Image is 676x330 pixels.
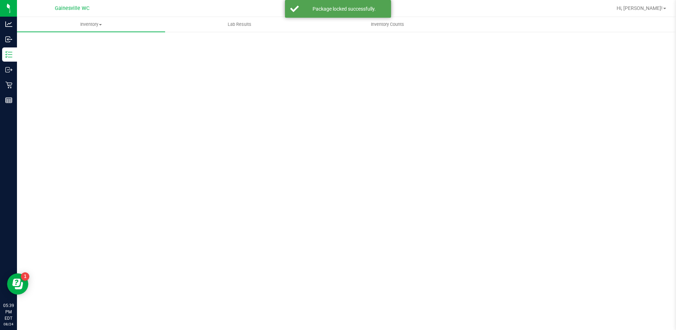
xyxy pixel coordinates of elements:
[5,51,12,58] inline-svg: Inventory
[165,17,313,32] a: Lab Results
[5,66,12,73] inline-svg: Outbound
[303,5,386,12] div: Package locked successfully.
[3,322,14,327] p: 08/24
[5,97,12,104] inline-svg: Reports
[3,302,14,322] p: 05:39 PM EDT
[218,21,261,28] span: Lab Results
[5,81,12,89] inline-svg: Retail
[5,21,12,28] inline-svg: Analytics
[21,272,29,281] iframe: Resource center unread badge
[17,17,165,32] a: Inventory
[5,36,12,43] inline-svg: Inbound
[617,5,663,11] span: Hi, [PERSON_NAME]!
[55,5,89,11] span: Gainesville WC
[314,17,462,32] a: Inventory Counts
[361,21,414,28] span: Inventory Counts
[17,21,165,28] span: Inventory
[7,273,28,295] iframe: Resource center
